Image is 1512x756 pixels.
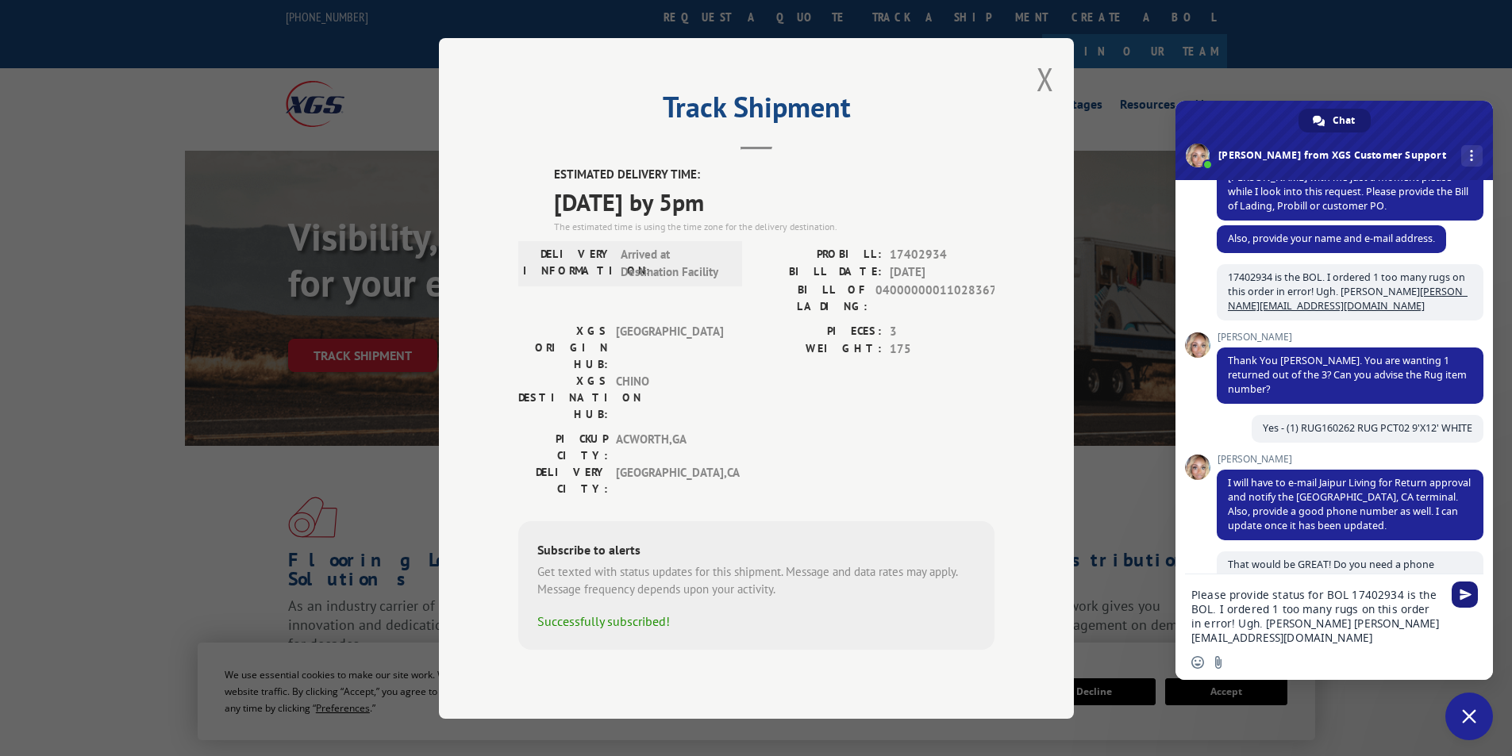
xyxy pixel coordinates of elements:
[523,245,613,281] label: DELIVERY INFORMATION:
[1217,332,1483,343] span: [PERSON_NAME]
[1191,588,1442,645] textarea: Compose your message...
[518,463,608,497] label: DELIVERY CITY:
[1263,421,1472,435] span: Yes - (1) RUG160262 RUG PCT02 9'X12' WHITE
[1228,285,1468,313] a: [PERSON_NAME][EMAIL_ADDRESS][DOMAIN_NAME]
[1333,109,1355,132] span: Chat
[621,245,728,281] span: Arrived at Destination Facility
[1445,693,1493,740] div: Close chat
[1228,232,1435,245] span: Also, provide your name and e-mail address.
[1228,476,1471,532] span: I will have to e-mail Jaipur Living for Return approval and notify the [GEOGRAPHIC_DATA], CA term...
[554,219,995,233] div: The estimated time is using the time zone for the delivery destination.
[756,263,882,282] label: BILL DATE:
[616,463,723,497] span: [GEOGRAPHIC_DATA] , CA
[518,430,608,463] label: PICKUP CITY:
[756,281,868,314] label: BILL OF LADING:
[756,245,882,263] label: PROBILL:
[537,562,975,598] div: Get texted with status updates for this shipment. Message and data rates may apply. Message frequ...
[1212,656,1225,669] span: Send a file
[616,372,723,422] span: CHINO
[616,430,723,463] span: ACWORTH , GA
[518,96,995,126] h2: Track Shipment
[518,322,608,372] label: XGS ORIGIN HUB:
[1461,145,1483,167] div: More channels
[537,539,975,562] div: Subscribe to alerts
[537,611,975,630] div: Successfully subscribed!
[1217,454,1483,465] span: [PERSON_NAME]
[554,166,995,184] label: ESTIMATED DELIVERY TIME:
[1452,581,1478,608] span: Send
[554,183,995,219] span: [DATE] by 5pm
[875,281,995,314] span: 04000000011028367
[890,245,995,263] span: 17402934
[890,322,995,340] span: 3
[756,340,882,359] label: WEIGHT:
[890,340,995,359] span: 175
[756,322,882,340] label: PIECES:
[518,372,608,422] label: XGS DESTINATION HUB:
[1191,656,1204,669] span: Insert an emoji
[1228,271,1468,313] span: 17402934 is the BOL. I ordered 1 too many rugs on this order in error! Ugh. [PERSON_NAME]
[890,263,995,282] span: [DATE]
[1228,354,1467,396] span: Thank You [PERSON_NAME]. You are wanting 1 returned out of the 3? Can you advise the Rug item num...
[1228,558,1434,585] span: That would be GREAT! Do you need a phone number from me? If so, [PHONE_NUMBER]
[1037,58,1054,100] button: Close modal
[1298,109,1371,132] div: Chat
[616,322,723,372] span: [GEOGRAPHIC_DATA]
